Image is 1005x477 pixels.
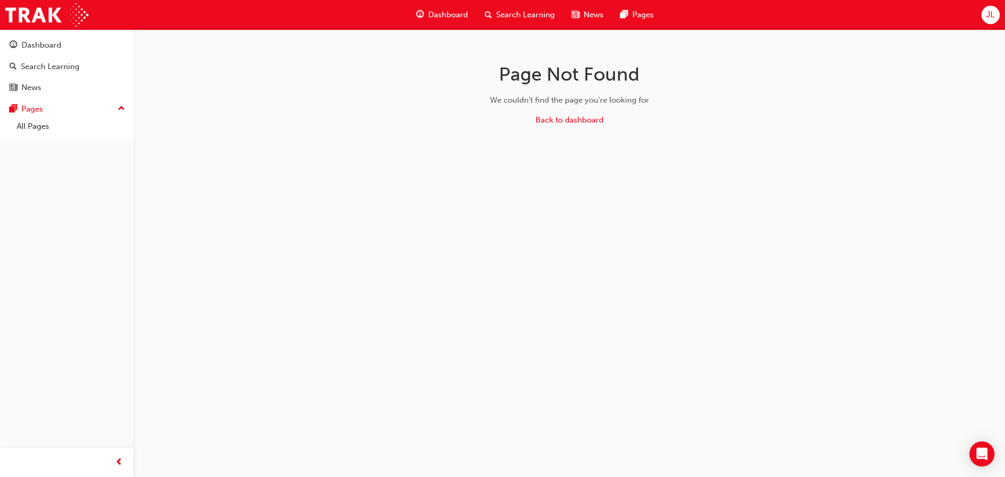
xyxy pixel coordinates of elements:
[4,36,129,55] a: Dashboard
[9,83,17,93] span: news-icon
[584,9,604,21] span: News
[404,94,735,106] div: We couldn't find the page you're looking for
[4,57,129,76] a: Search Learning
[9,41,17,50] span: guage-icon
[563,4,612,26] a: news-iconNews
[981,6,1000,24] button: JL
[4,34,129,99] button: DashboardSearch LearningNews
[632,9,654,21] span: Pages
[5,3,88,27] img: Trak
[9,105,17,114] span: pages-icon
[485,8,492,21] span: search-icon
[969,441,995,467] div: Open Intercom Messenger
[115,456,123,469] span: prev-icon
[4,99,129,119] button: Pages
[13,118,129,135] a: All Pages
[612,4,662,26] a: pages-iconPages
[535,115,604,125] a: Back to dashboard
[9,62,17,72] span: search-icon
[986,9,995,21] span: JL
[21,39,61,51] div: Dashboard
[408,4,476,26] a: guage-iconDashboard
[620,8,628,21] span: pages-icon
[21,103,43,115] div: Pages
[4,78,129,97] a: News
[476,4,563,26] a: search-iconSearch Learning
[404,63,735,86] h1: Page Not Found
[21,61,80,73] div: Search Learning
[21,82,41,94] div: News
[496,9,555,21] span: Search Learning
[428,9,468,21] span: Dashboard
[118,102,125,116] span: up-icon
[416,8,424,21] span: guage-icon
[572,8,579,21] span: news-icon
